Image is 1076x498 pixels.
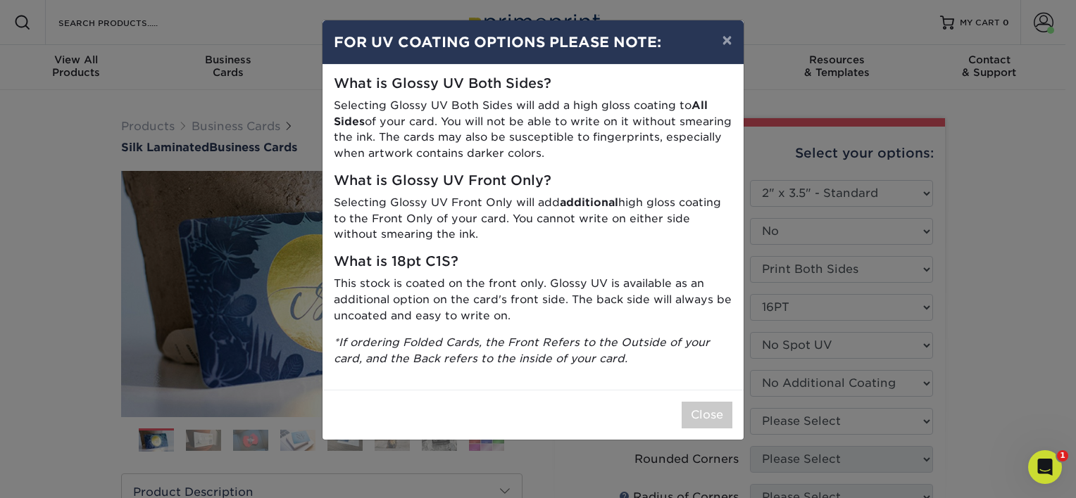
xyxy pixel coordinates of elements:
[334,254,732,270] h5: What is 18pt C1S?
[334,98,708,128] strong: All Sides
[334,195,732,243] p: Selecting Glossy UV Front Only will add high gloss coating to the Front Only of your card. You ca...
[334,32,732,53] h4: FOR UV COATING OPTIONS PLEASE NOTE:
[334,76,732,92] h5: What is Glossy UV Both Sides?
[682,402,732,428] button: Close
[334,336,710,365] i: *If ordering Folded Cards, the Front Refers to the Outside of your card, and the Back refers to t...
[334,173,732,189] h5: What is Glossy UV Front Only?
[334,98,732,162] p: Selecting Glossy UV Both Sides will add a high gloss coating to of your card. You will not be abl...
[711,20,743,60] button: ×
[560,196,618,209] strong: additional
[1057,450,1068,461] span: 1
[334,276,732,324] p: This stock is coated on the front only. Glossy UV is available as an additional option on the car...
[1028,450,1062,484] iframe: Intercom live chat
